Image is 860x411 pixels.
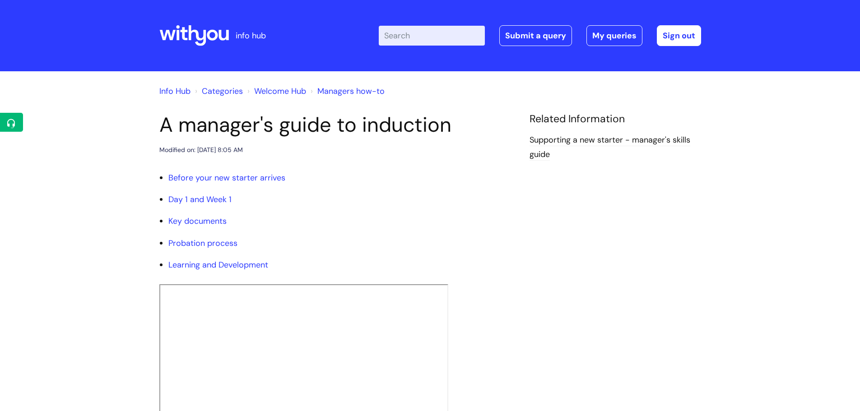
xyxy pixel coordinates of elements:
[168,238,237,249] a: Probation process
[168,216,227,226] a: Key documents
[317,86,385,97] a: Managers how-to
[379,26,485,46] input: Search
[530,134,690,161] a: Supporting a new starter - manager's skills guide
[159,86,191,97] a: Info Hub
[168,194,232,205] a: Day 1 and Week 1
[168,172,285,183] a: Before your new starter arrives
[657,25,701,46] a: Sign out
[499,25,572,46] a: Submit a query
[193,84,243,98] li: Solution home
[530,113,701,125] h4: Related Information
[236,28,266,43] p: info hub
[168,259,268,270] a: Learning and Development
[245,84,306,98] li: Welcome Hub
[308,84,385,98] li: Managers how-to
[159,113,516,137] h1: A manager's guide to induction
[586,25,642,46] a: My queries
[379,25,701,46] div: | -
[254,86,306,97] a: Welcome Hub
[159,144,243,156] div: Modified on: [DATE] 8:05 AM
[202,86,243,97] a: Categories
